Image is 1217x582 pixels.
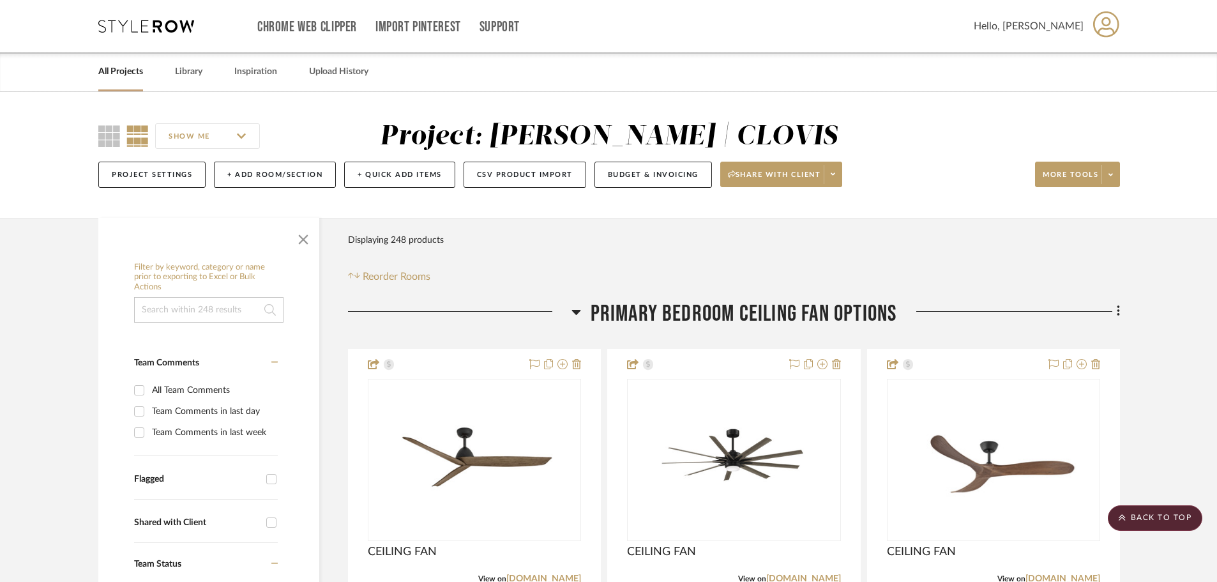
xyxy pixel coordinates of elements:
[257,22,357,33] a: Chrome Web Clipper
[134,358,199,367] span: Team Comments
[385,380,564,540] img: CEILING FAN
[234,63,277,80] a: Inspiration
[380,123,838,150] div: Project: [PERSON_NAME] | CLOVIS
[363,269,430,284] span: Reorder Rooms
[887,545,956,559] span: CEILING FAN
[464,162,586,188] button: CSV Product Import
[591,300,897,328] span: Primary Bedroom Ceiling Fan Options
[1035,162,1120,187] button: More tools
[134,297,283,323] input: Search within 248 results
[134,263,283,293] h6: Filter by keyword, category or name prior to exporting to Excel or Bulk Actions
[368,545,437,559] span: CEILING FAN
[594,162,712,188] button: Budget & Invoicing
[214,162,336,188] button: + Add Room/Section
[720,162,843,187] button: Share with client
[348,227,444,253] div: Displaying 248 products
[480,22,520,33] a: Support
[728,170,821,189] span: Share with client
[152,380,275,401] div: All Team Comments
[98,63,143,80] a: All Projects
[1043,170,1098,189] span: More tools
[974,19,1084,34] span: Hello, [PERSON_NAME]
[309,63,368,80] a: Upload History
[98,162,206,188] button: Project Settings
[348,269,430,284] button: Reorder Rooms
[375,22,461,33] a: Import Pinterest
[344,162,455,188] button: + Quick Add Items
[134,560,181,569] span: Team Status
[888,391,1099,529] img: CEILING FAN
[152,401,275,422] div: Team Comments in last day
[134,474,260,485] div: Flagged
[134,517,260,528] div: Shared with Client
[152,422,275,443] div: Team Comments in last week
[627,545,696,559] span: CEILING FAN
[291,224,316,250] button: Close
[654,380,813,540] img: CEILING FAN
[1108,505,1202,531] scroll-to-top-button: BACK TO TOP
[175,63,202,80] a: Library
